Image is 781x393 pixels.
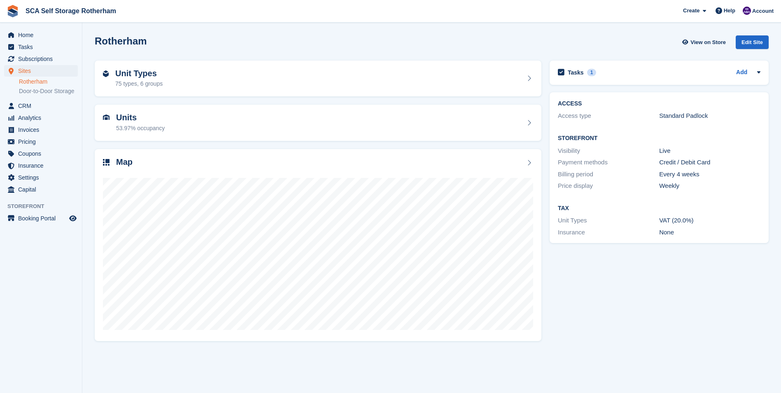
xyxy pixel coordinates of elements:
[4,124,78,136] a: menu
[18,213,68,224] span: Booking Portal
[558,158,659,167] div: Payment methods
[4,53,78,65] a: menu
[724,7,735,15] span: Help
[659,111,760,121] div: Standard Padlock
[18,148,68,159] span: Coupons
[558,228,659,237] div: Insurance
[116,157,133,167] h2: Map
[19,78,78,86] a: Rotherham
[95,35,147,47] h2: Rotherham
[18,136,68,147] span: Pricing
[558,170,659,179] div: Billing period
[659,170,760,179] div: Every 4 weeks
[736,35,769,49] div: Edit Site
[683,7,699,15] span: Create
[558,101,760,107] h2: ACCESS
[558,216,659,225] div: Unit Types
[18,172,68,183] span: Settings
[95,61,541,97] a: Unit Types 75 types, 6 groups
[95,105,541,141] a: Units 53.97% occupancy
[4,160,78,171] a: menu
[752,7,774,15] span: Account
[103,115,110,120] img: unit-icn-7be61d7bf1b0ce9d3e12c5938cc71ed9869f7b940bace4675aadf7bd6d80202e.svg
[4,172,78,183] a: menu
[116,124,165,133] div: 53.97% occupancy
[736,35,769,52] a: Edit Site
[19,87,78,95] a: Door-to-Door Storage
[22,4,119,18] a: SCA Self Storage Rotherham
[4,65,78,77] a: menu
[103,159,110,166] img: map-icn-33ee37083ee616e46c38cad1a60f524a97daa1e2b2c8c0bc3eb3415660979fc1.svg
[18,65,68,77] span: Sites
[7,202,82,211] span: Storefront
[4,213,78,224] a: menu
[736,68,747,77] a: Add
[95,149,541,342] a: Map
[690,38,726,47] span: View on Store
[4,41,78,53] a: menu
[558,205,760,212] h2: Tax
[659,158,760,167] div: Credit / Debit Card
[4,100,78,112] a: menu
[4,184,78,195] a: menu
[68,213,78,223] a: Preview store
[18,184,68,195] span: Capital
[18,160,68,171] span: Insurance
[558,135,760,142] h2: Storefront
[568,69,584,76] h2: Tasks
[18,53,68,65] span: Subscriptions
[7,5,19,17] img: stora-icon-8386f47178a22dfd0bd8f6a31ec36ba5ce8667c1dd55bd0f319d3a0aa187defe.svg
[115,80,163,88] div: 75 types, 6 groups
[103,70,109,77] img: unit-type-icn-2b2737a686de81e16bb02015468b77c625bbabd49415b5ef34ead5e3b44a266d.svg
[659,216,760,225] div: VAT (20.0%)
[681,35,729,49] a: View on Store
[18,100,68,112] span: CRM
[18,124,68,136] span: Invoices
[558,181,659,191] div: Price display
[659,181,760,191] div: Weekly
[558,111,659,121] div: Access type
[116,113,165,122] h2: Units
[4,136,78,147] a: menu
[743,7,751,15] img: Kelly Neesham
[18,41,68,53] span: Tasks
[4,148,78,159] a: menu
[18,112,68,124] span: Analytics
[558,146,659,156] div: Visibility
[4,112,78,124] a: menu
[4,29,78,41] a: menu
[18,29,68,41] span: Home
[587,69,597,76] div: 1
[659,228,760,237] div: None
[659,146,760,156] div: Live
[115,69,163,78] h2: Unit Types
